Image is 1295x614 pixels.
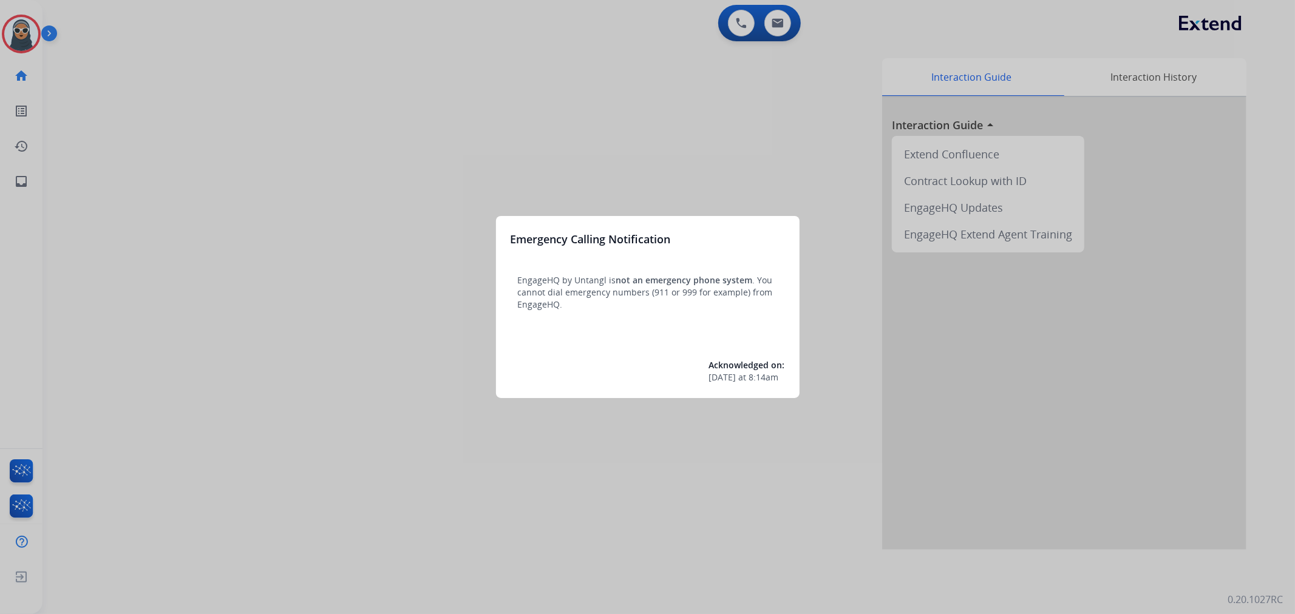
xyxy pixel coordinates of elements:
span: 8:14am [749,371,779,383]
span: not an emergency phone system [616,274,753,286]
h3: Emergency Calling Notification [511,231,671,248]
div: at [709,371,785,383]
span: [DATE] [709,371,736,383]
p: 0.20.1027RC [1228,592,1283,607]
span: Acknowledged on: [709,359,785,371]
p: EngageHQ by Untangl is . You cannot dial emergency numbers (911 or 999 for example) from EngageHQ. [518,274,778,311]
